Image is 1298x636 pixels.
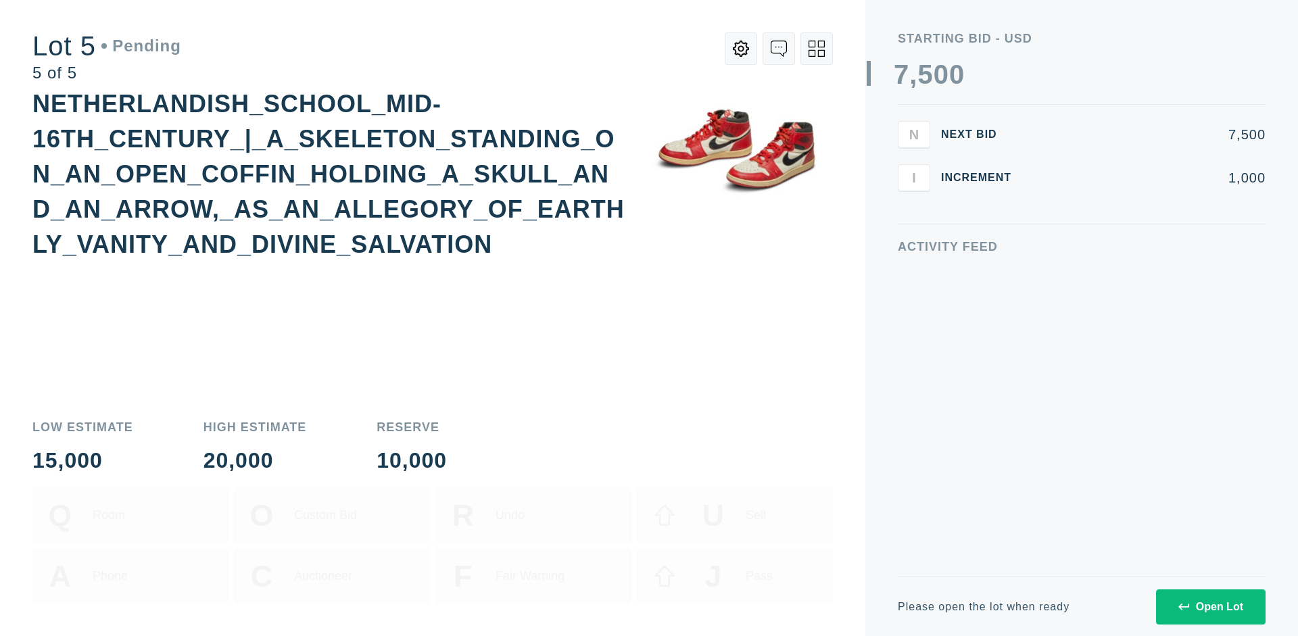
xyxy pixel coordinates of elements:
span: I [912,170,916,185]
div: 20,000 [203,449,307,471]
div: Lot 5 [32,32,181,59]
div: 0 [934,61,949,88]
button: Open Lot [1156,589,1266,625]
div: 1,000 [1033,171,1266,185]
div: 0 [949,61,965,88]
div: Reserve [377,421,447,433]
div: 10,000 [377,449,447,471]
div: Starting Bid - USD [898,32,1266,45]
div: 15,000 [32,449,133,471]
div: 5 of 5 [32,65,181,81]
div: , [909,61,917,331]
div: Please open the lot when ready [898,602,1069,612]
div: 7,500 [1033,128,1266,141]
div: NETHERLANDISH_SCHOOL_MID-16TH_CENTURY_|_A_SKELETON_STANDING_ON_AN_OPEN_COFFIN_HOLDING_A_SKULL_AND... [32,90,625,258]
div: Low Estimate [32,421,133,433]
button: I [898,164,930,191]
div: Increment [941,172,1022,183]
div: 7 [894,61,909,88]
button: N [898,121,930,148]
span: N [909,126,919,142]
div: Pending [101,38,181,54]
div: High Estimate [203,421,307,433]
div: Activity Feed [898,241,1266,253]
div: 5 [917,61,933,88]
div: Open Lot [1178,601,1243,613]
div: Next Bid [941,129,1022,140]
